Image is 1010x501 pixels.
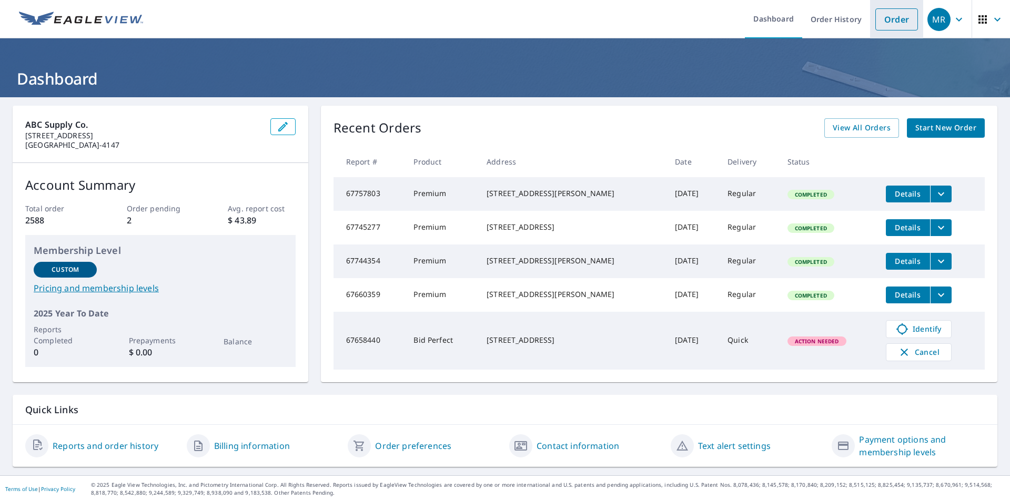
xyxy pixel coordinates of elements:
[375,439,451,452] a: Order preferences
[487,289,658,300] div: [STREET_ADDRESS][PERSON_NAME]
[859,433,985,458] a: Payment options and membership levels
[666,177,719,211] td: [DATE]
[34,324,97,346] p: Reports Completed
[5,486,75,492] p: |
[789,338,845,345] span: Action Needed
[719,211,779,244] td: Regular
[405,211,478,244] td: Premium
[824,118,899,138] a: View All Orders
[886,253,930,270] button: detailsBtn-67744354
[19,12,143,27] img: EV Logo
[886,186,930,202] button: detailsBtn-67757803
[53,439,158,452] a: Reports and order history
[892,222,924,232] span: Details
[228,203,295,214] p: Avg. report cost
[789,191,833,198] span: Completed
[405,312,478,370] td: Bid Perfect
[25,214,93,227] p: 2588
[930,186,952,202] button: filesDropdownBtn-67757803
[334,118,422,138] p: Recent Orders
[666,244,719,278] td: [DATE]
[25,403,985,416] p: Quick Links
[886,320,952,338] a: Identify
[719,146,779,177] th: Delivery
[666,312,719,370] td: [DATE]
[41,485,75,493] a: Privacy Policy
[127,203,194,214] p: Order pending
[907,118,985,138] a: Start New Order
[228,214,295,227] p: $ 43.89
[13,68,997,89] h1: Dashboard
[34,346,97,359] p: 0
[893,323,945,335] span: Identify
[25,140,262,150] p: [GEOGRAPHIC_DATA]-4147
[886,287,930,303] button: detailsBtn-67660359
[405,244,478,278] td: Premium
[91,481,1005,497] p: © 2025 Eagle View Technologies, Inc. and Pictometry International Corp. All Rights Reserved. Repo...
[789,258,833,265] span: Completed
[129,335,192,346] p: Prepayments
[789,292,833,299] span: Completed
[779,146,877,177] th: Status
[487,335,658,345] div: [STREET_ADDRESS]
[927,8,951,31] div: MR
[334,146,406,177] th: Report #
[334,312,406,370] td: 67658440
[930,219,952,236] button: filesDropdownBtn-67745277
[892,256,924,266] span: Details
[5,485,38,493] a: Terms of Use
[25,118,262,131] p: ABC Supply Co.
[487,255,658,266] div: [STREET_ADDRESS][PERSON_NAME]
[666,211,719,244] td: [DATE]
[666,146,719,177] th: Date
[34,282,287,294] a: Pricing and membership levels
[214,439,290,452] a: Billing information
[334,177,406,211] td: 67757803
[537,439,619,452] a: Contact information
[892,290,924,300] span: Details
[25,131,262,140] p: [STREET_ADDRESS]
[334,278,406,312] td: 67660359
[875,8,918,30] a: Order
[52,265,79,274] p: Custom
[334,244,406,278] td: 67744354
[719,312,779,370] td: Quick
[833,121,891,135] span: View All Orders
[886,219,930,236] button: detailsBtn-67745277
[487,188,658,199] div: [STREET_ADDRESS][PERSON_NAME]
[915,121,976,135] span: Start New Order
[487,222,658,232] div: [STREET_ADDRESS]
[224,336,287,347] p: Balance
[897,346,941,359] span: Cancel
[405,146,478,177] th: Product
[34,307,287,320] p: 2025 Year To Date
[719,278,779,312] td: Regular
[129,346,192,359] p: $ 0.00
[719,244,779,278] td: Regular
[892,189,924,199] span: Details
[405,278,478,312] td: Premium
[719,177,779,211] td: Regular
[789,224,833,232] span: Completed
[34,243,287,258] p: Membership Level
[698,439,771,452] a: Text alert settings
[930,287,952,303] button: filesDropdownBtn-67660359
[334,211,406,244] td: 67745277
[127,214,194,227] p: 2
[666,278,719,312] td: [DATE]
[25,176,296,195] p: Account Summary
[886,343,952,361] button: Cancel
[25,203,93,214] p: Total order
[930,253,952,270] button: filesDropdownBtn-67744354
[405,177,478,211] td: Premium
[478,146,666,177] th: Address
